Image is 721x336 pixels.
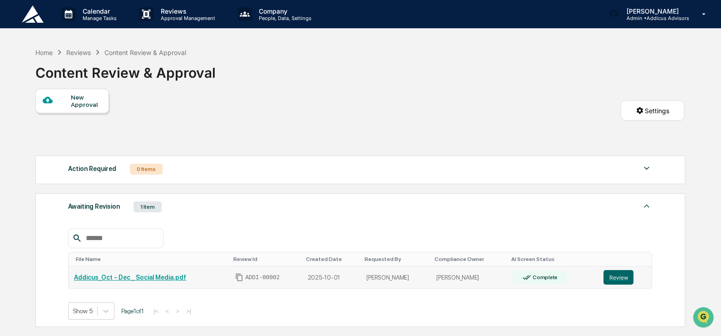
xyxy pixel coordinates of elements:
[619,7,689,15] p: [PERSON_NAME]
[9,19,165,33] p: How can we help?
[68,163,116,175] div: Action Required
[302,266,361,289] td: 2025-10-01
[252,15,316,21] p: People, Data, Settings
[163,307,172,315] button: <
[692,306,716,331] iframe: Open customer support
[133,201,162,212] div: 1 Item
[306,256,357,262] div: Toggle SortBy
[66,115,73,122] div: 🗄️
[75,15,121,21] p: Manage Tasks
[619,15,689,21] p: Admin • Addicus Advisors
[90,154,110,160] span: Pylon
[235,273,243,281] span: Copy Id
[130,164,163,175] div: 0 Items
[531,274,558,281] div: Complete
[431,266,508,289] td: [PERSON_NAME]
[35,57,216,81] div: Content Review & Approval
[31,78,115,85] div: We're available if you need us!
[641,201,652,211] img: caret
[75,114,113,123] span: Attestations
[233,256,298,262] div: Toggle SortBy
[18,131,57,140] span: Data Lookup
[64,153,110,160] a: Powered byPylon
[71,94,101,108] div: New Approval
[5,110,62,127] a: 🖐️Preclearance
[22,5,44,23] img: logo
[75,7,121,15] p: Calendar
[151,307,161,315] button: |<
[603,270,646,285] a: Review
[153,7,220,15] p: Reviews
[104,49,186,56] div: Content Review & Approval
[183,307,194,315] button: >|
[173,307,182,315] button: >
[245,274,280,281] span: ADDI-00002
[154,72,165,83] button: Start new chat
[68,201,120,212] div: Awaiting Revision
[5,128,61,144] a: 🔎Data Lookup
[76,256,226,262] div: Toggle SortBy
[603,270,633,285] button: Review
[62,110,116,127] a: 🗄️Attestations
[641,163,652,174] img: caret
[35,49,53,56] div: Home
[121,307,144,315] span: Page 1 of 1
[9,115,16,122] div: 🖐️
[365,256,427,262] div: Toggle SortBy
[435,256,504,262] div: Toggle SortBy
[9,69,25,85] img: 1746055101610-c473b297-6a78-478c-a979-82029cc54cd1
[361,266,431,289] td: [PERSON_NAME]
[252,7,316,15] p: Company
[153,15,220,21] p: Approval Management
[18,114,59,123] span: Preclearance
[31,69,149,78] div: Start new chat
[511,256,594,262] div: Toggle SortBy
[66,49,91,56] div: Reviews
[9,132,16,140] div: 🔎
[605,256,648,262] div: Toggle SortBy
[74,274,186,281] a: Addicus_Oct - Dec _ Social Media.pdf
[621,100,684,120] button: Settings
